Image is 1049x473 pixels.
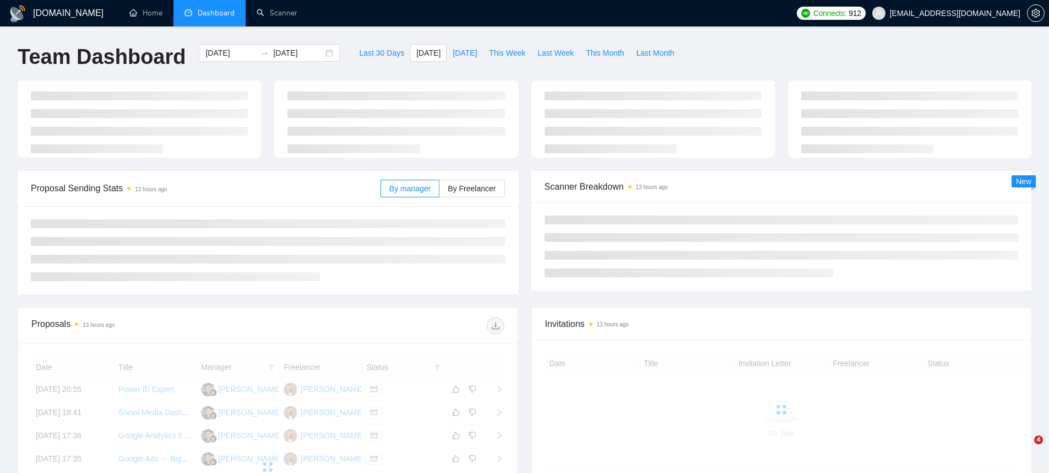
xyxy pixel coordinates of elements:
[545,317,1018,331] span: Invitations
[531,44,580,62] button: Last Week
[205,47,256,59] input: Start date
[273,47,323,59] input: End date
[359,47,404,59] span: Last 30 Days
[18,44,186,70] h1: Team Dashboard
[135,186,167,192] time: 13 hours ago
[813,7,846,19] span: Connects:
[597,321,629,327] time: 13 hours ago
[636,47,674,59] span: Last Month
[580,44,630,62] button: This Month
[1012,436,1038,462] iframe: Intercom live chat
[416,47,441,59] span: [DATE]
[586,47,624,59] span: This Month
[83,322,115,328] time: 13 hours ago
[448,184,496,193] span: By Freelancer
[31,181,381,195] span: Proposal Sending Stats
[483,44,531,62] button: This Week
[9,5,26,23] img: logo
[1027,9,1045,18] a: setting
[184,9,192,17] span: dashboard
[353,44,410,62] button: Last 30 Days
[389,184,431,193] span: By manager
[636,184,668,190] time: 13 hours ago
[129,8,162,18] a: homeHome
[447,44,483,62] button: [DATE]
[489,47,525,59] span: This Week
[257,8,297,18] a: searchScanner
[801,9,810,18] img: upwork-logo.png
[410,44,447,62] button: [DATE]
[198,8,235,18] span: Dashboard
[875,9,883,17] span: user
[31,317,268,335] div: Proposals
[630,44,680,62] button: Last Month
[1028,9,1044,18] span: setting
[1034,436,1043,444] span: 4
[545,180,1019,193] span: Scanner Breakdown
[260,49,269,57] span: swap-right
[1027,4,1045,22] button: setting
[453,47,477,59] span: [DATE]
[849,7,861,19] span: 912
[537,47,574,59] span: Last Week
[1016,177,1031,186] span: New
[260,49,269,57] span: to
